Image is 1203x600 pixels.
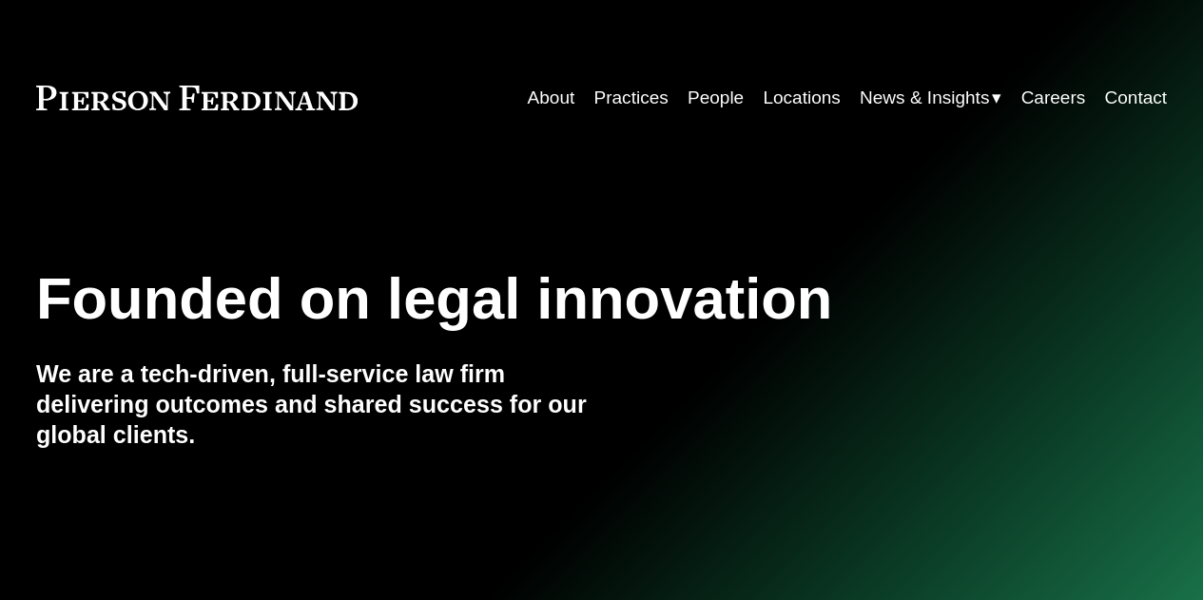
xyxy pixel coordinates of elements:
[36,265,979,332] h1: Founded on legal innovation
[860,80,1001,116] a: folder dropdown
[1105,80,1168,116] a: Contact
[528,80,575,116] a: About
[1021,80,1086,116] a: Careers
[688,80,744,116] a: People
[763,80,840,116] a: Locations
[594,80,669,116] a: Practices
[860,82,989,114] span: News & Insights
[36,359,602,451] h4: We are a tech-driven, full-service law firm delivering outcomes and shared success for our global...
